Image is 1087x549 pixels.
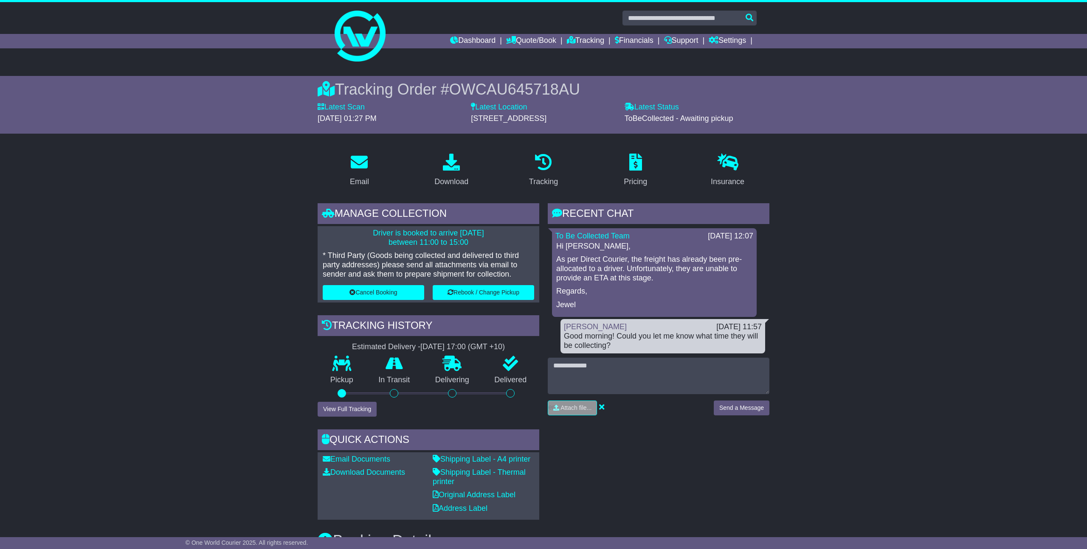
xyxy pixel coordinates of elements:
span: © One World Courier 2025. All rights reserved. [186,539,308,546]
a: Original Address Label [433,490,515,499]
a: Download [429,151,474,190]
a: Shipping Label - Thermal printer [433,468,526,486]
a: Pricing [618,151,653,190]
div: Email [350,176,369,188]
a: Shipping Label - A4 printer [433,455,530,463]
p: As per Direct Courier, the freight has already been pre-allocated to a driver. Unfortunately, the... [556,255,752,283]
label: Latest Location [471,103,527,112]
p: Jewel [556,300,752,310]
button: View Full Tracking [318,402,377,417]
div: Insurance [711,176,744,188]
p: Hi [PERSON_NAME], [556,242,752,251]
button: Rebook / Change Pickup [433,285,534,300]
div: Good morning! Could you let me know what time they will be collecting? [564,332,762,350]
p: Delivered [482,375,540,385]
a: Email Documents [323,455,390,463]
p: * Third Party (Goods being collected and delivered to third party addresses) please send all atta... [323,251,534,279]
div: Download [434,176,468,188]
p: Delivering [422,375,482,385]
div: Manage collection [318,203,539,226]
div: Tracking [529,176,558,188]
span: [DATE] 01:27 PM [318,114,377,123]
label: Latest Status [625,103,679,112]
a: Dashboard [450,34,496,48]
a: Email [344,151,375,190]
span: OWCAU645718AU [449,81,580,98]
div: [DATE] 11:57 [716,322,762,332]
div: [DATE] 17:00 (GMT +10) [420,342,505,352]
p: Driver is booked to arrive [DATE] between 11:00 to 15:00 [323,229,534,247]
div: Quick Actions [318,429,539,452]
label: Latest Scan [318,103,365,112]
button: Send a Message [714,401,769,415]
div: Tracking Order # [318,80,769,98]
div: [DATE] 12:07 [708,232,753,241]
a: To Be Collected Team [555,232,630,240]
button: Cancel Booking [323,285,424,300]
div: Tracking history [318,315,539,338]
span: ToBeCollected - Awaiting pickup [625,114,733,123]
span: [STREET_ADDRESS] [471,114,546,123]
a: Tracking [567,34,604,48]
div: Estimated Delivery - [318,342,539,352]
p: Regards, [556,287,752,296]
a: Settings [709,34,746,48]
a: Support [664,34,698,48]
a: Tracking [524,151,563,190]
a: Quote/Book [506,34,556,48]
div: RECENT CHAT [548,203,769,226]
p: In Transit [366,375,423,385]
a: Address Label [433,504,487,513]
a: Insurance [705,151,750,190]
div: Pricing [624,176,647,188]
p: Pickup [318,375,366,385]
a: Download Documents [323,468,405,476]
a: Financials [615,34,653,48]
a: [PERSON_NAME] [564,322,627,331]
